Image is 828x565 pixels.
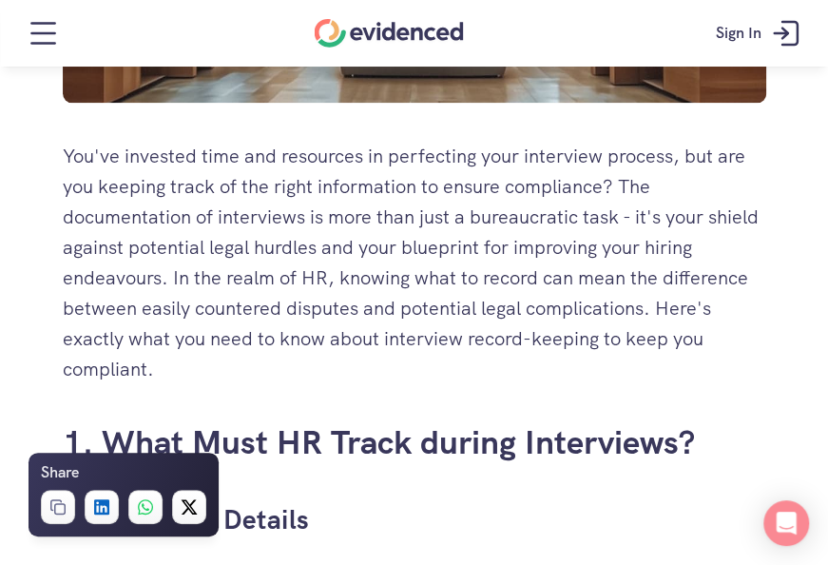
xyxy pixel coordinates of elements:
h6: Share [41,460,79,485]
a: 1. What Must HR Track during Interviews? [63,420,695,464]
a: Home [315,19,464,48]
p: You've invested time and resources in perfecting your interview process, but are you keeping trac... [63,141,766,384]
p: Sign In [716,21,761,46]
a: Sign In [702,5,818,62]
div: Open Intercom Messenger [763,500,809,546]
